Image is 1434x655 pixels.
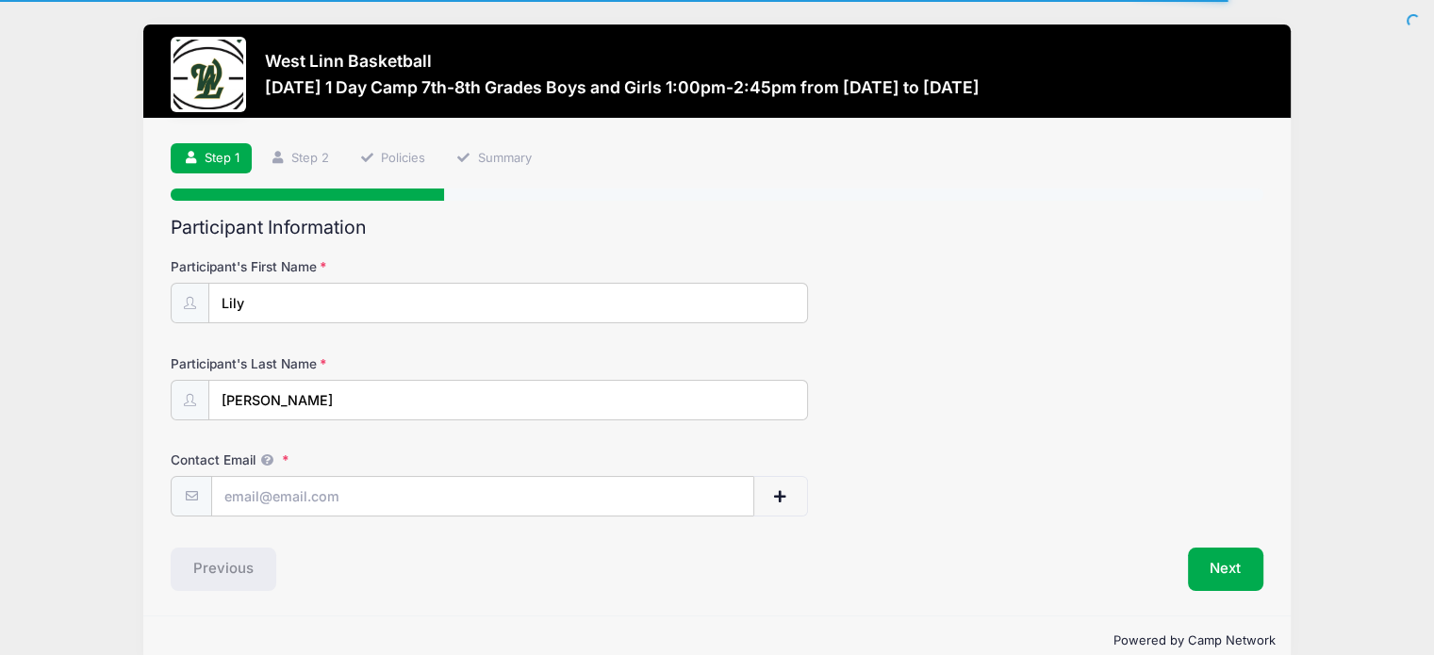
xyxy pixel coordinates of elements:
[257,143,341,174] a: Step 2
[444,143,544,174] a: Summary
[211,476,754,516] input: email@email.com
[171,257,535,276] label: Participant's First Name
[171,143,252,174] a: Step 1
[1188,548,1264,591] button: Next
[348,143,438,174] a: Policies
[171,217,1263,238] h2: Participant Information
[158,631,1276,650] p: Powered by Camp Network
[265,77,980,97] h3: [DATE] 1 Day Camp 7th-8th Grades Boys and Girls 1:00pm-2:45pm from [DATE] to [DATE]
[208,283,808,323] input: Participant's First Name
[265,51,980,71] h3: West Linn Basketball
[171,450,535,469] label: Contact Email
[208,380,808,420] input: Participant's Last Name
[171,354,535,373] label: Participant's Last Name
